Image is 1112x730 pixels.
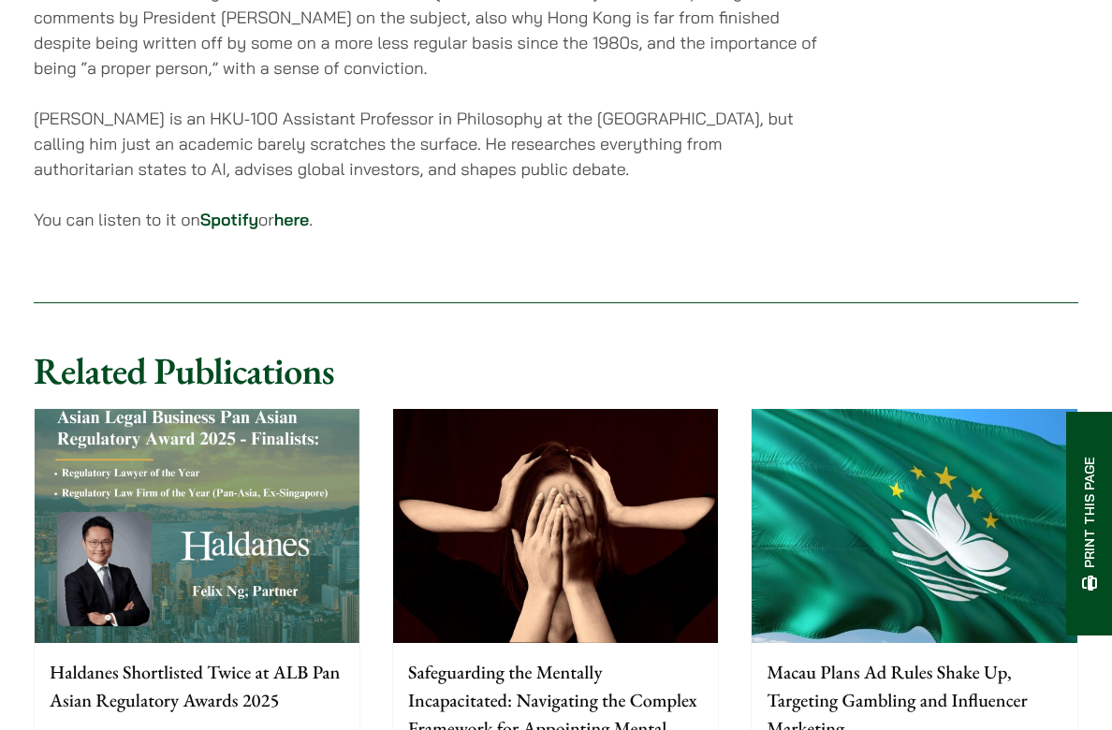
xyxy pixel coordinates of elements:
h2: Related Publications [34,348,1078,393]
p: [PERSON_NAME] is an HKU-100 Assistant Professor in Philosophy at the [GEOGRAPHIC_DATA], but calli... [34,106,817,182]
p: You can listen to it on or . [34,207,817,232]
a: Spotify [200,209,258,230]
a: here [274,209,310,230]
p: Haldanes Shortlisted Twice at ALB Pan Asian Regulatory Awards 2025 [50,658,344,714]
